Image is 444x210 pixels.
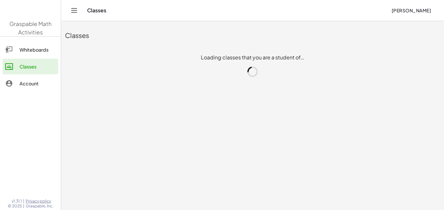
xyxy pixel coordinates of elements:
[3,76,58,91] a: Account
[23,199,24,204] span: |
[70,54,435,77] div: Loading classes that you are a student of…
[8,204,22,209] span: © 2025
[3,42,58,57] a: Whiteboards
[12,199,22,204] span: v1.31.1
[20,63,56,70] div: Classes
[26,204,53,209] span: Graspable, Inc.
[69,5,79,16] button: Toggle navigation
[23,204,24,209] span: |
[65,31,440,40] div: Classes
[391,7,431,13] span: [PERSON_NAME]
[20,80,56,87] div: Account
[9,20,52,36] span: Graspable Math Activities
[3,59,58,74] a: Classes
[26,199,53,204] a: Privacy policy
[20,46,56,54] div: Whiteboards
[386,5,436,16] button: [PERSON_NAME]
